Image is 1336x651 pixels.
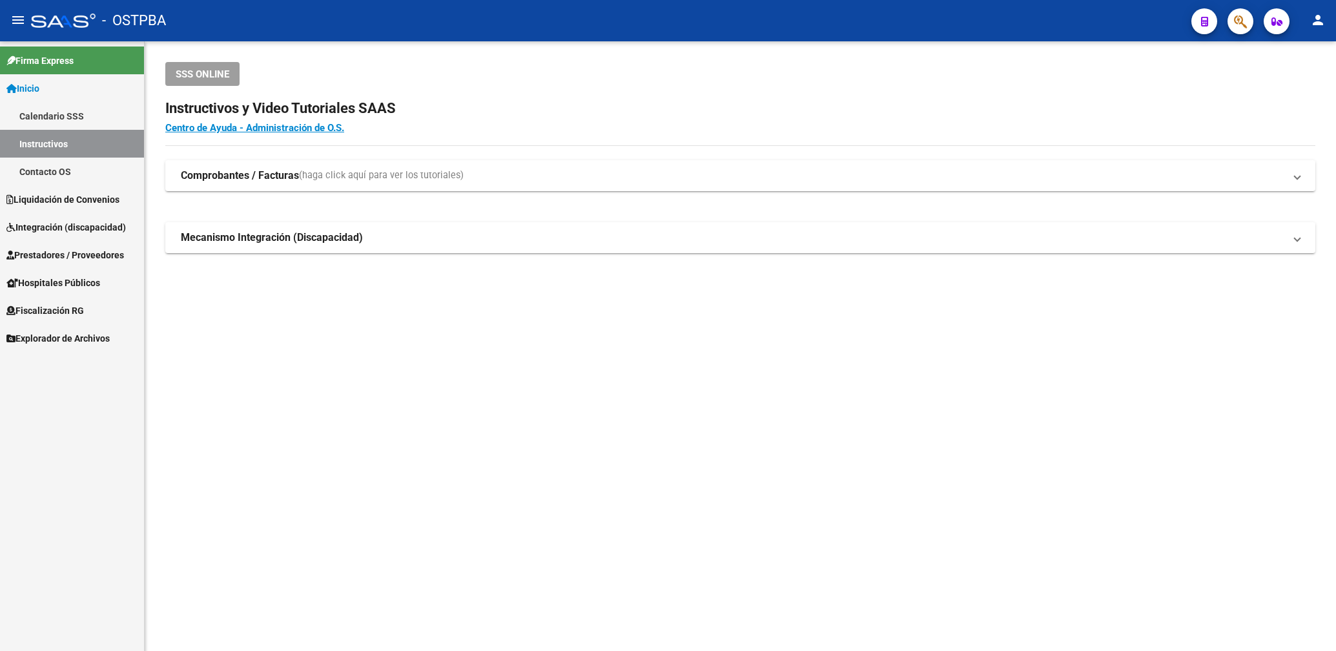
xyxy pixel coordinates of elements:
[165,222,1315,253] mat-expansion-panel-header: Mecanismo Integración (Discapacidad)
[176,68,229,80] span: SSS ONLINE
[165,160,1315,191] mat-expansion-panel-header: Comprobantes / Facturas(haga click aquí para ver los tutoriales)
[6,248,124,262] span: Prestadores / Proveedores
[165,122,344,134] a: Centro de Ayuda - Administración de O.S.
[181,231,363,245] strong: Mecanismo Integración (Discapacidad)
[102,6,166,35] span: - OSTPBA
[6,192,119,207] span: Liquidación de Convenios
[6,220,126,234] span: Integración (discapacidad)
[10,12,26,28] mat-icon: menu
[6,331,110,346] span: Explorador de Archivos
[6,304,84,318] span: Fiscalización RG
[6,81,39,96] span: Inicio
[181,169,299,183] strong: Comprobantes / Facturas
[6,54,74,68] span: Firma Express
[299,169,464,183] span: (haga click aquí para ver los tutoriales)
[165,62,240,86] button: SSS ONLINE
[165,96,1315,121] h2: Instructivos y Video Tutoriales SAAS
[1292,607,1323,638] iframe: Intercom live chat
[6,276,100,290] span: Hospitales Públicos
[1310,12,1326,28] mat-icon: person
